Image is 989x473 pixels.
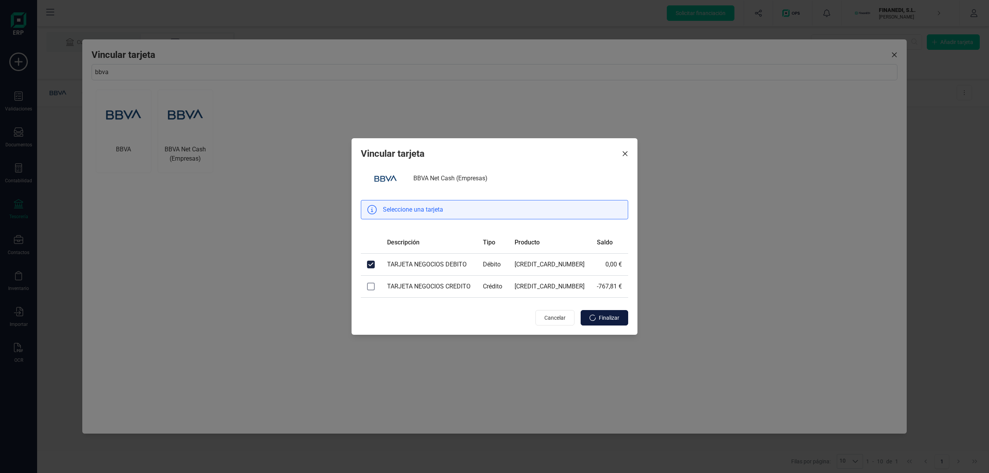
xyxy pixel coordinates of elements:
[381,254,477,276] td: TARJETA NEGOCIOS DEBITO
[508,276,591,298] td: [CREDIT_CARD_NUMBER]
[381,276,477,298] td: TARJETA NEGOCIOS CREDITO
[477,254,508,276] td: Débito
[544,314,566,322] span: Cancelar
[383,204,443,215] p: Seleccione una tarjeta
[361,147,425,160] div: Vincular tarjeta
[413,174,488,183] span: BBVA Net Cash (Empresas)
[591,232,628,254] th: Saldo
[508,232,591,254] th: Producto
[381,232,477,254] th: Descripción
[591,276,628,298] td: -767,81 €
[477,232,508,254] th: Tipo
[591,254,628,276] td: 0,00 €
[599,314,619,322] span: Finalizar
[581,310,628,326] button: Finalizar
[622,151,628,157] button: Close
[508,254,591,276] td: [CREDIT_CARD_NUMBER]
[477,276,508,298] td: Crédito
[535,310,574,326] button: Cancelar
[361,163,410,194] img: BBVA Net Cash logo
